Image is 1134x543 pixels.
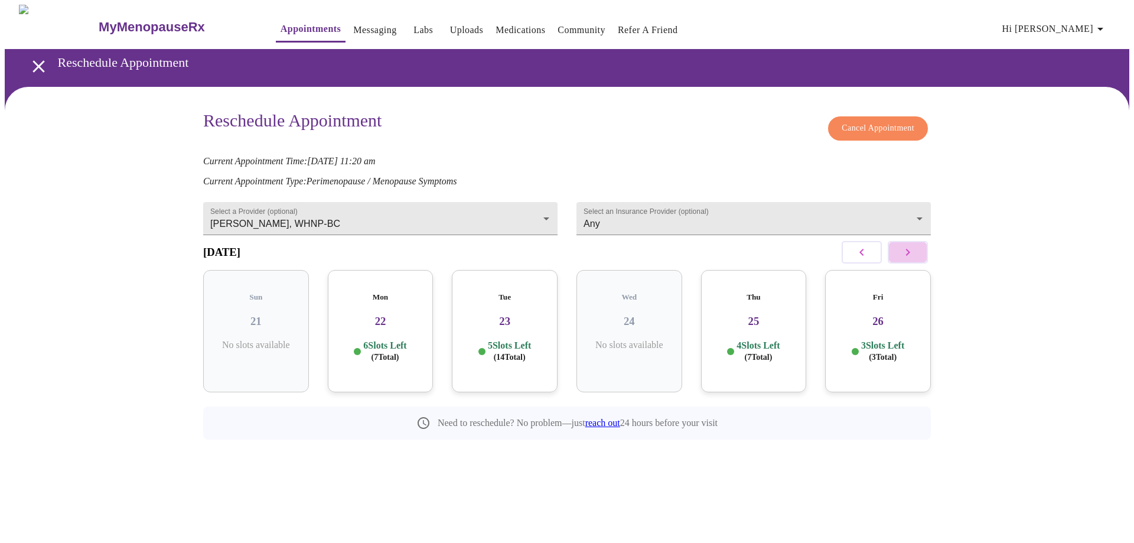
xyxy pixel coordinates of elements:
[828,116,928,141] button: Cancel Appointment
[213,315,299,328] h3: 21
[585,418,620,428] a: reach out
[19,5,97,49] img: MyMenopauseRx Logo
[213,292,299,302] h5: Sun
[711,292,797,302] h5: Thu
[337,292,424,302] h5: Mon
[998,17,1112,41] button: Hi [PERSON_NAME]
[372,353,399,362] span: ( 7 Total)
[281,21,341,37] a: Appointments
[711,315,797,328] h3: 25
[97,6,252,48] a: MyMenopauseRx
[835,315,921,328] h3: 26
[203,156,376,166] em: Current Appointment Time: [DATE] 11:20 am
[203,110,382,135] h3: Reschedule Appointment
[613,18,683,42] button: Refer a Friend
[491,18,550,42] button: Medications
[203,176,457,186] em: Current Appointment Type: Perimenopause / Menopause Symptoms
[58,55,1068,70] h3: Reschedule Appointment
[445,18,488,42] button: Uploads
[461,292,548,302] h5: Tue
[363,340,406,363] p: 6 Slots Left
[869,353,897,362] span: ( 3 Total)
[835,292,921,302] h5: Fri
[488,340,531,363] p: 5 Slots Left
[405,18,442,42] button: Labs
[586,292,673,302] h5: Wed
[558,22,605,38] a: Community
[586,315,673,328] h3: 24
[99,19,205,35] h3: MyMenopauseRx
[494,353,526,362] span: ( 14 Total)
[553,18,610,42] button: Community
[203,202,558,235] div: [PERSON_NAME], WHNP-BC
[861,340,904,363] p: 3 Slots Left
[21,49,56,84] button: open drawer
[1002,21,1107,37] span: Hi [PERSON_NAME]
[337,315,424,328] h3: 22
[842,121,914,136] span: Cancel Appointment
[348,18,401,42] button: Messaging
[438,418,718,428] p: Need to reschedule? No problem—just 24 hours before your visit
[353,22,396,38] a: Messaging
[213,340,299,350] p: No slots available
[586,340,673,350] p: No slots available
[618,22,678,38] a: Refer a Friend
[576,202,931,235] div: Any
[203,246,240,259] h3: [DATE]
[413,22,433,38] a: Labs
[461,315,548,328] h3: 23
[496,22,545,38] a: Medications
[744,353,772,362] span: ( 7 Total)
[737,340,780,363] p: 4 Slots Left
[450,22,484,38] a: Uploads
[276,17,346,43] button: Appointments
